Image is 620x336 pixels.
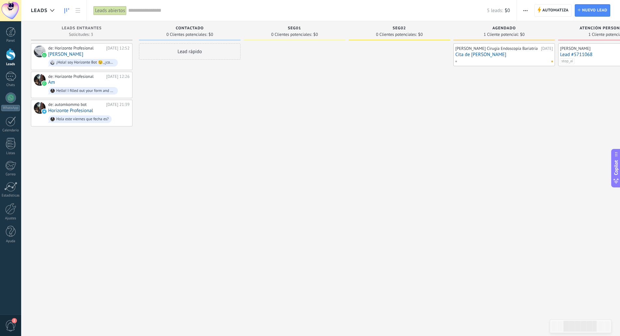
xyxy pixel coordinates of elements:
span: 1 Cliente potencial: [484,33,519,37]
div: Chats [1,83,20,87]
div: de: Horizonte Profesional [48,74,104,79]
div: [DATE] [541,46,553,51]
div: Listas [1,151,20,155]
a: Nuevo lead [575,4,610,17]
div: SEG01 [247,26,342,32]
span: Nuevo lead [582,5,607,16]
img: waba.svg [42,81,47,86]
img: telegram-sm.svg [42,109,47,114]
span: $0 [520,33,525,37]
a: [PERSON_NAME] [48,51,83,57]
div: Hola este viernes que fecha es? [56,117,109,122]
div: David [34,46,46,57]
span: stop_ai [560,58,575,64]
span: Leads Entrantes [62,26,102,31]
div: Horizonte Profesional [34,102,46,114]
div: [DATE] 12:26 [106,74,130,79]
div: Agendado [457,26,552,32]
a: Automatiza [534,4,572,17]
div: de: Horizonte Profesional [48,46,104,51]
div: [DATE] 12:52 [106,46,130,51]
div: Correo [1,172,20,177]
span: Solicitudes: 3 [69,33,93,37]
div: Ajustes [1,216,20,221]
div: [PERSON_NAME] Cirugía Endoscopía Bariatría [455,46,539,51]
span: SEG01 [288,26,301,31]
span: 0 Clientes potenciales: [166,33,207,37]
span: 5 leads: [487,7,503,14]
span: No hay nada asignado [551,61,553,62]
span: Automatiza [542,5,569,16]
a: Horizonte Profesional [48,108,93,113]
div: Calendario [1,128,20,133]
span: 2 [12,318,17,323]
span: Agendado [492,26,516,31]
div: Hello! I filled out your form and would like to know more about your business. email: [EMAIL_ADDR... [56,89,115,93]
div: Am [34,74,46,86]
div: Estadísticas [1,194,20,198]
a: Am [48,80,55,85]
div: Leads abiertos [93,6,127,15]
div: WhatsApp [1,105,20,111]
div: Leads Entrantes [34,26,129,32]
img: waba.svg [42,53,47,57]
div: Ayuda [1,239,20,243]
div: Contactado [142,26,237,32]
div: Panel [1,39,20,43]
div: SEG02 [352,26,447,32]
div: Leads [1,62,20,66]
a: Cita de [PERSON_NAME] [455,52,553,57]
span: 0 Clientes potenciales: [271,33,312,37]
span: SEG02 [393,26,406,31]
span: Leads [31,7,48,14]
span: $0 [418,33,423,37]
div: ¡Hola! soy Horizonte Bot 😉, ¿con quién tengo el gusto? [56,60,115,65]
div: de: automkommo bot [48,102,104,107]
div: Lead rápido [139,43,241,60]
span: Contactado [176,26,204,31]
span: $0 [209,33,213,37]
div: [DATE] 21:39 [106,102,130,107]
span: Copilot [613,160,619,175]
span: 0 Clientes potenciales: [376,33,417,37]
span: $0 [505,7,510,14]
span: $0 [313,33,318,37]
